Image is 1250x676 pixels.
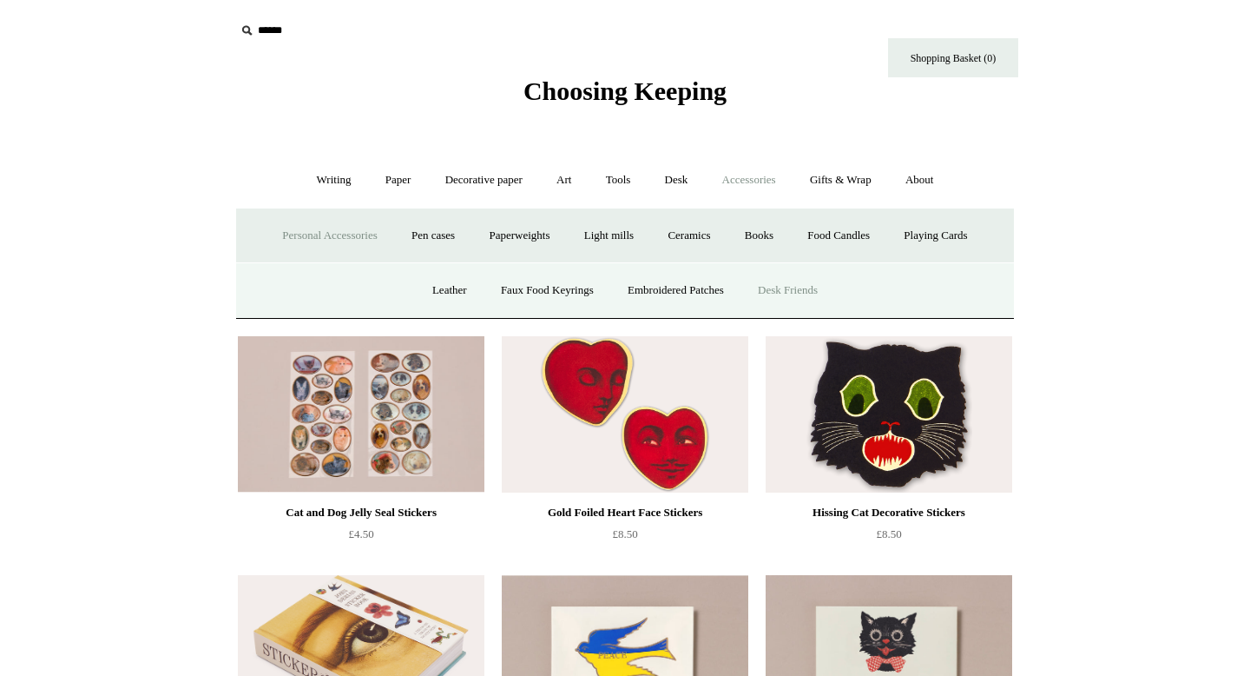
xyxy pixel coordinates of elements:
a: Pen cases [396,213,470,259]
div: Cat and Dog Jelly Seal Stickers [242,502,480,523]
a: Writing [301,157,367,203]
a: Desk Friends [742,268,833,314]
img: Gold Foiled Heart Face Stickers [502,336,748,493]
a: Food Candles [792,213,885,259]
span: £8.50 [612,527,637,540]
a: Desk [649,157,704,203]
div: Hissing Cat Decorative Stickers [770,502,1008,523]
a: Playing Cards [888,213,983,259]
a: Cat and Dog Jelly Seal Stickers £4.50 [238,502,484,573]
span: Choosing Keeping [523,76,727,105]
img: Hissing Cat Decorative Stickers [766,336,1012,493]
a: Leather [417,268,483,314]
img: Cat and Dog Jelly Seal Stickers [238,336,484,493]
a: Ceramics [652,213,726,259]
a: About [890,157,950,203]
a: Gold Foiled Heart Face Stickers £8.50 [502,502,748,573]
a: Decorative paper [430,157,538,203]
a: Cat and Dog Jelly Seal Stickers Cat and Dog Jelly Seal Stickers [238,336,484,493]
a: Faux Food Keyrings [485,268,609,314]
a: Hissing Cat Decorative Stickers Hissing Cat Decorative Stickers [766,336,1012,493]
a: Hissing Cat Decorative Stickers £8.50 [766,502,1012,573]
a: Light mills [569,213,649,259]
a: Paperweights [473,213,565,259]
a: Tools [590,157,647,203]
a: Gifts & Wrap [794,157,887,203]
a: Personal Accessories [266,213,392,259]
a: Gold Foiled Heart Face Stickers Gold Foiled Heart Face Stickers [502,336,748,493]
div: Gold Foiled Heart Face Stickers [506,502,744,523]
a: Choosing Keeping [523,90,727,103]
a: Art [541,157,587,203]
a: Accessories [707,157,792,203]
span: £4.50 [348,527,373,540]
a: Embroidered Patches [612,268,740,314]
a: Paper [370,157,427,203]
span: £8.50 [876,527,901,540]
a: Shopping Basket (0) [888,38,1018,77]
a: Books [729,213,789,259]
